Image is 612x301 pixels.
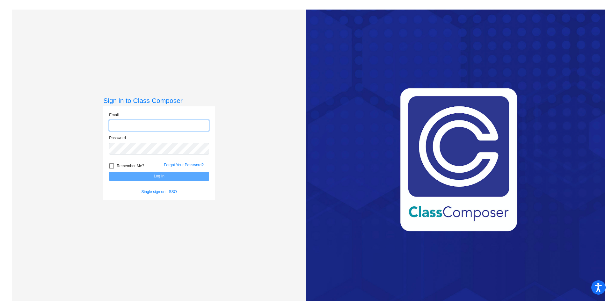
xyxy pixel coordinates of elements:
h3: Sign in to Class Composer [103,97,215,104]
a: Forgot Your Password? [164,163,204,167]
span: Remember Me? [117,162,144,170]
a: Single sign on - SSO [142,190,177,194]
button: Log In [109,172,209,181]
label: Email [109,112,119,118]
label: Password [109,135,126,141]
